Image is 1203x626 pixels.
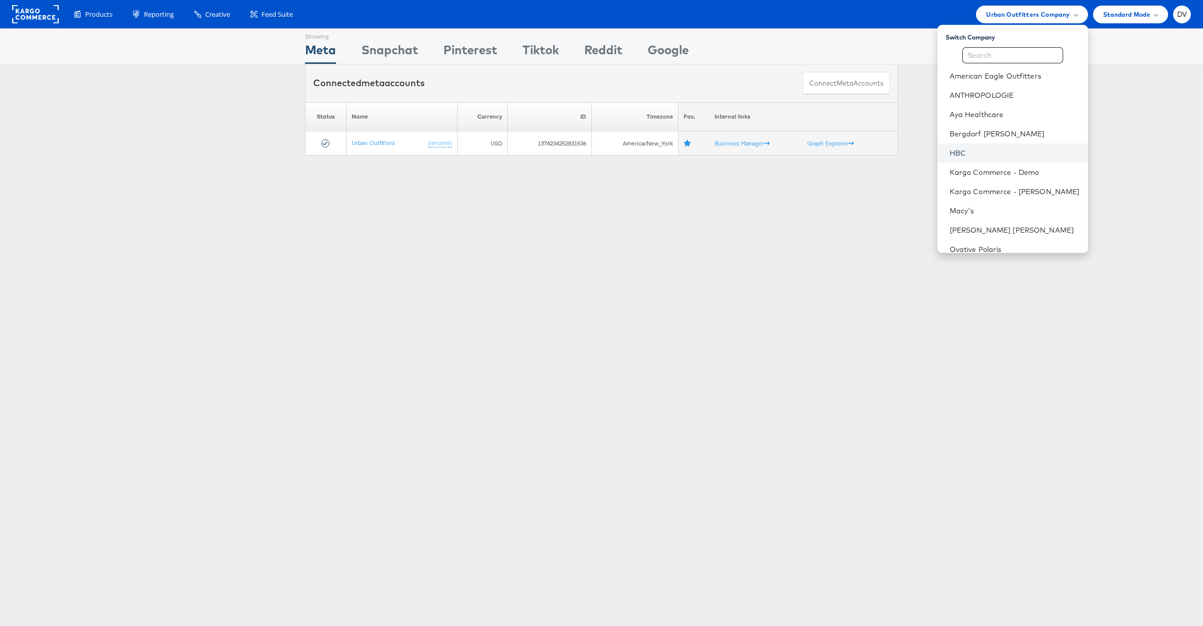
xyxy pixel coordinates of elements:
span: Creative [205,10,230,19]
button: ConnectmetaAccounts [803,72,890,95]
div: Meta [305,41,336,64]
span: Urban Outfitters Company [986,9,1070,20]
span: Reporting [144,10,174,19]
div: Google [648,41,689,64]
th: Status [306,102,347,131]
a: ANTHROPOLOGIE [950,90,1080,100]
a: Kargo Commerce - Demo [950,167,1080,177]
th: ID [508,102,592,131]
span: meta [361,77,385,89]
div: Pinterest [443,41,497,64]
th: Name [346,102,457,131]
a: Graph Explorer [807,139,854,147]
a: Macy's [950,206,1080,216]
th: Timezone [592,102,678,131]
td: 1374234252831536 [508,131,592,156]
span: DV [1177,11,1187,18]
a: [PERSON_NAME] [PERSON_NAME] [950,225,1080,235]
a: HBC [950,148,1080,158]
a: Urban Outfitters [352,139,395,146]
span: meta [837,79,853,88]
div: Snapchat [361,41,418,64]
span: Feed Suite [261,10,293,19]
td: America/New_York [592,131,678,156]
a: Aya Healthcare [950,109,1080,120]
input: Search [962,47,1063,63]
td: USD [457,131,507,156]
div: Tiktok [522,41,559,64]
a: (rename) [428,139,452,148]
span: Products [85,10,112,19]
th: Currency [457,102,507,131]
div: Reddit [584,41,622,64]
span: Standard Mode [1103,9,1150,20]
a: American Eagle Outfitters [950,71,1080,81]
a: Ovative Polaris [950,244,1080,254]
div: Switch Company [946,29,1088,42]
div: Connected accounts [313,77,425,90]
div: Showing [305,29,336,41]
a: Bergdorf [PERSON_NAME] [950,129,1080,139]
a: Business Manager [715,139,770,147]
a: Kargo Commerce - [PERSON_NAME] [950,187,1080,197]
